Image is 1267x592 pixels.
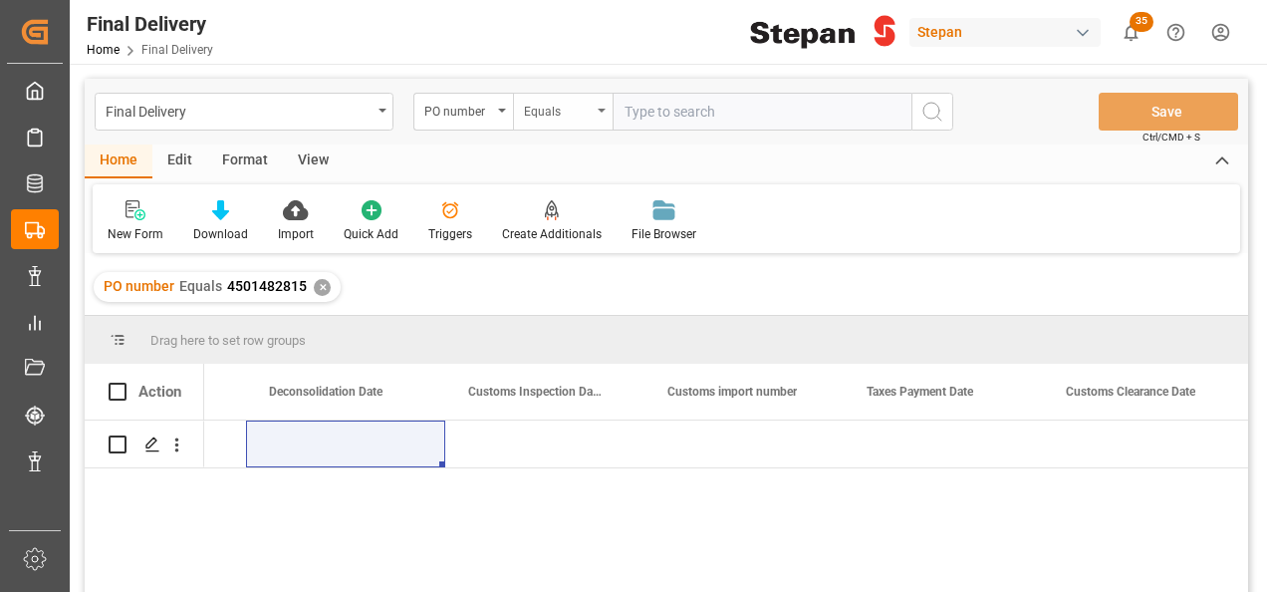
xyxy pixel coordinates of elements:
[513,93,613,131] button: open menu
[193,225,248,243] div: Download
[867,385,973,399] span: Taxes Payment Date
[613,93,911,131] input: Type to search
[207,145,283,178] div: Format
[283,145,344,178] div: View
[85,145,152,178] div: Home
[344,225,398,243] div: Quick Add
[1142,130,1200,145] span: Ctrl/CMD + S
[85,421,204,468] div: Press SPACE to select this row.
[278,225,314,243] div: Import
[138,383,181,401] div: Action
[106,98,372,123] div: Final Delivery
[524,98,592,121] div: Equals
[911,93,953,131] button: search button
[95,93,393,131] button: open menu
[1109,10,1153,55] button: show 35 new notifications
[468,385,602,399] span: Customs Inspection Date
[667,385,797,399] span: Customs import number
[413,93,513,131] button: open menu
[750,15,895,50] img: Stepan_Company_logo.svg.png_1713531530.png
[104,278,174,294] span: PO number
[150,333,306,348] span: Drag here to set row groups
[424,98,492,121] div: PO number
[227,278,307,294] span: 4501482815
[1099,93,1238,131] button: Save
[1130,12,1153,32] span: 35
[87,43,120,57] a: Home
[108,225,163,243] div: New Form
[269,385,382,399] span: Deconsolidation Date
[502,225,602,243] div: Create Additionals
[428,225,472,243] div: Triggers
[314,279,331,296] div: ✕
[909,18,1101,47] div: Stepan
[1066,385,1195,399] span: Customs Clearance Date
[632,225,696,243] div: File Browser
[152,145,207,178] div: Edit
[1153,10,1198,55] button: Help Center
[179,278,222,294] span: Equals
[87,9,213,39] div: Final Delivery
[909,13,1109,51] button: Stepan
